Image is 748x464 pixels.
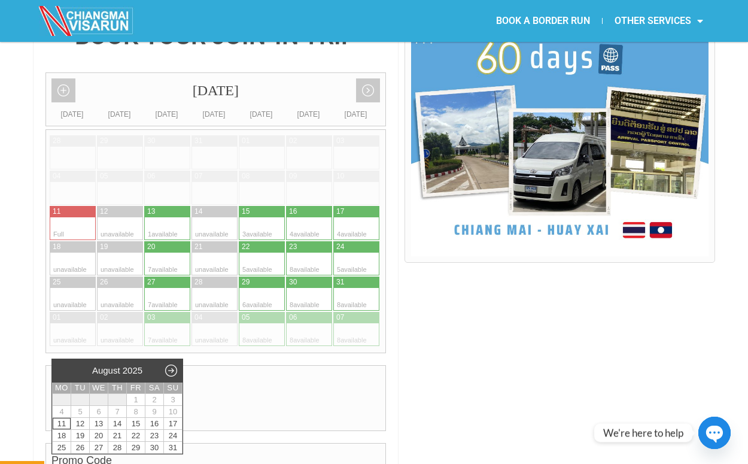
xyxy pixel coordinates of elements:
div: 25 [53,277,60,287]
a: 14 [108,418,126,429]
a: 29 [127,442,145,453]
div: 01 [53,313,60,323]
a: OTHER SERVICES [603,7,715,35]
span: 4 [53,406,71,417]
span: Saturday [149,383,160,392]
label: N. of Seats [51,395,380,407]
a: 26 [71,442,89,453]
a: 11 [53,418,71,429]
div: 11 [53,207,60,217]
span: 7 [108,406,126,417]
div: 04 [53,171,60,181]
div: 29 [100,136,108,146]
div: 05 [242,313,250,323]
a: 25 [53,442,71,453]
div: 06 [147,171,155,181]
div: 24 [336,242,344,252]
div: 07 [336,313,344,323]
a: 31 [164,442,182,453]
a: 17 [164,418,182,429]
span: 3 [164,394,182,405]
a: 18 [53,430,71,441]
span: 5 [71,406,89,417]
div: 23 [289,242,297,252]
div: 05 [100,171,108,181]
div: 03 [336,136,344,146]
span: 8 [127,406,145,417]
span: Thursday [112,383,123,392]
div: 17 [336,207,344,217]
span: 9 [145,406,163,417]
div: 15 [242,207,250,217]
div: 31 [194,136,202,146]
nav: Menu [374,7,715,35]
div: 29 [242,277,250,287]
div: 16 [289,207,297,217]
div: 01 [242,136,250,146]
div: [DATE] [143,108,190,120]
span: 10 [164,406,182,417]
div: [DATE] [48,108,96,120]
span: 2025 [123,365,142,375]
a: BOOK A BORDER RUN [484,7,602,35]
div: 28 [53,136,60,146]
a: 12 [71,418,89,429]
div: 27 [147,277,155,287]
div: [DATE] [190,108,238,120]
div: [DATE] [238,108,285,120]
span: 2 [145,394,163,405]
div: 19 [100,242,108,252]
div: 08 [242,171,250,181]
a: Next month [160,359,183,382]
a: 28 [108,442,126,453]
span: 1 [127,394,145,405]
div: 26 [100,277,108,287]
span: Friday [130,383,142,392]
div: 21 [194,242,202,252]
a: 20 [90,430,108,441]
a: 16 [145,418,163,429]
a: 24 [164,430,182,441]
div: 06 [289,313,297,323]
div: 14 [194,207,202,217]
div: [DATE] [332,108,379,120]
a: 13 [90,418,108,429]
div: [DATE] [285,108,332,120]
div: [DATE] [46,73,385,108]
div: [DATE] [96,108,143,120]
h4: BOOK YOUR JOIN-IN TRIP [45,25,386,48]
div: 04 [194,313,202,323]
div: 12 [100,207,108,217]
div: 18 [53,242,60,252]
div: 07 [194,171,202,181]
div: 10 [336,171,344,181]
a: 23 [145,430,163,441]
div: 30 [147,136,155,146]
a: 30 [145,442,163,453]
a: 21 [108,430,126,441]
div: 13 [147,207,155,217]
a: 19 [71,430,89,441]
span: 6 [90,406,108,417]
a: 27 [90,442,108,453]
div: 03 [147,313,155,323]
span: Monday [55,383,68,392]
span: Wednesday [92,383,105,392]
div: 31 [336,277,344,287]
span: August [92,365,120,375]
div: 02 [289,136,297,146]
div: 22 [242,242,250,252]
div: 28 [194,277,202,287]
div: 20 [147,242,155,252]
a: 15 [127,418,145,429]
span: Sunday [167,383,178,392]
div: 09 [289,171,297,181]
a: 22 [127,430,145,441]
span: Tuesday [75,383,86,392]
div: 30 [289,277,297,287]
div: 02 [100,313,108,323]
